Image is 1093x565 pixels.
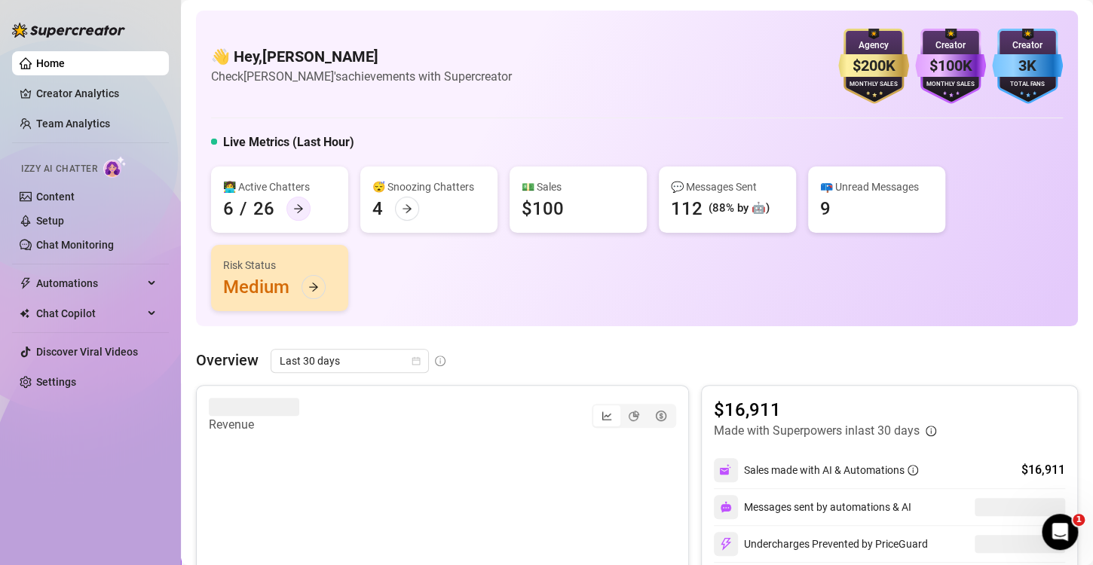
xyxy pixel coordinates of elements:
div: Creator [992,38,1063,53]
span: arrow-right [293,203,304,214]
article: $16,911 [714,398,936,422]
a: Settings [36,376,76,388]
div: $100 [522,197,564,221]
a: Discover Viral Videos [36,346,138,358]
div: 9 [820,197,831,221]
div: Undercharges Prevented by PriceGuard [714,532,928,556]
div: 112 [671,197,703,221]
img: logo-BBDzfeDw.svg [12,23,125,38]
article: Made with Superpowers in last 30 days [714,422,920,440]
span: Izzy AI Chatter [21,162,97,176]
div: Sales made with AI & Automations [744,462,918,478]
a: Team Analytics [36,118,110,130]
a: Chat Monitoring [36,239,114,251]
iframe: Intercom live chat [1042,514,1078,550]
span: info-circle [908,465,918,475]
img: blue-badge-DgoSNQY1.svg [992,29,1063,104]
span: pie-chart [629,411,639,421]
img: svg%3e [719,463,733,477]
article: Revenue [209,416,299,434]
span: dollar-circle [656,411,666,421]
div: Creator [915,38,986,53]
div: $200K [838,54,909,78]
span: calendar [412,356,421,365]
img: Chat Copilot [20,308,29,319]
div: $16,911 [1021,461,1065,479]
div: 3K [992,54,1063,78]
a: Setup [36,215,64,227]
a: Creator Analytics [36,81,157,105]
span: Chat Copilot [36,301,143,325]
div: 26 [253,197,274,221]
a: Content [36,191,75,203]
div: 💬 Messages Sent [671,179,784,195]
div: Risk Status [223,257,336,273]
div: $100K [915,54,986,78]
div: Monthly Sales [915,80,986,90]
article: Check [PERSON_NAME]'s achievements with Supercreator [211,67,512,86]
span: thunderbolt [20,277,32,289]
div: 📪 Unread Messages [820,179,933,195]
img: AI Chatter [103,156,127,178]
div: 6 [223,197,234,221]
img: svg%3e [720,501,732,513]
span: info-circle [435,356,445,366]
h5: Live Metrics (Last Hour) [223,133,354,151]
div: 💵 Sales [522,179,635,195]
div: Total Fans [992,80,1063,90]
span: info-circle [926,426,936,436]
img: gold-badge-CigiZidd.svg [838,29,909,104]
span: arrow-right [308,282,319,292]
span: Automations [36,271,143,295]
h4: 👋 Hey, [PERSON_NAME] [211,46,512,67]
div: Messages sent by automations & AI [714,495,911,519]
article: Overview [196,349,259,371]
div: 👩‍💻 Active Chatters [223,179,336,195]
div: 4 [372,197,383,221]
div: Agency [838,38,909,53]
div: (88% by 🤖) [709,200,770,218]
div: Monthly Sales [838,80,909,90]
a: Home [36,57,65,69]
div: 😴 Snoozing Chatters [372,179,485,195]
img: svg%3e [719,537,733,551]
img: purple-badge-B9DA21FR.svg [915,29,986,104]
span: arrow-right [402,203,412,214]
span: line-chart [602,411,612,421]
span: 1 [1073,514,1085,526]
div: segmented control [592,404,676,428]
span: Last 30 days [280,350,420,372]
